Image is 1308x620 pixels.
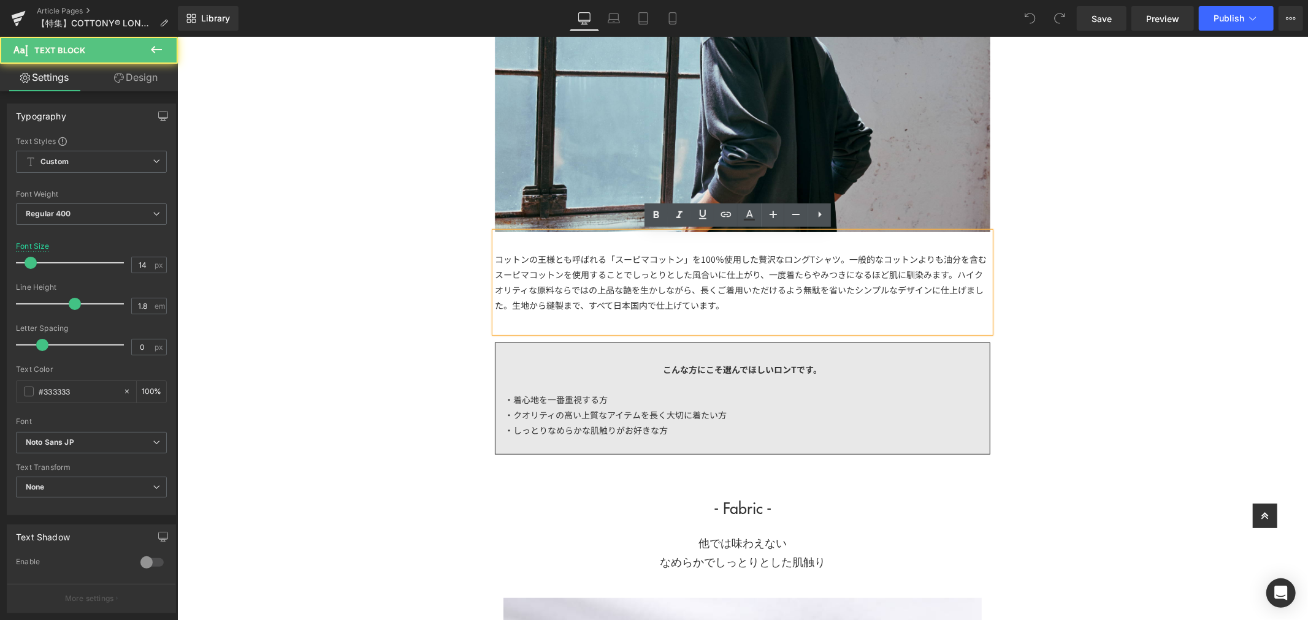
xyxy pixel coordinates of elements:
[326,497,805,534] h1: 他では味わえない なめらかでしっとりとした肌触り
[16,557,128,570] div: Enable
[1092,12,1112,25] span: Save
[155,343,165,351] span: px
[16,104,66,121] div: Typography
[658,6,687,31] a: Mobile
[16,463,167,472] div: Text Transform
[37,18,155,28] span: 【特集】COTTONY® LONGSLEEVE TEEのご紹介
[16,365,167,374] div: Text Color
[26,437,74,448] i: Noto Sans JP
[16,136,167,146] div: Text Styles
[65,593,114,604] p: More settings
[599,6,629,31] a: Laptop
[39,385,117,398] input: Color
[34,45,85,55] span: Text Block
[1131,6,1194,31] a: Preview
[1018,6,1042,31] button: Undo
[201,13,230,24] span: Library
[155,261,165,269] span: px
[155,302,165,310] span: em
[1047,6,1072,31] button: Redo
[1279,6,1303,31] button: More
[40,157,69,167] b: Custom
[16,324,167,333] div: Letter Spacing
[486,327,645,339] strong: こんな方にこそ選んでほしいロンTです。
[16,242,50,251] div: Font Size
[26,209,71,218] b: Regular 400
[327,357,430,369] span: ・着心地を一番重視する方
[7,584,175,613] button: More settings
[318,215,813,277] div: コットンの王様とも呼ばれる「スーピマコットン」を100％使用した贅沢なロングTシャツ。一般的なコットンよりも油分を含むスーピマコットンを使用することでしっとりとした風合いに仕上がり、一度着たらや...
[16,417,167,426] div: Font
[335,262,547,274] span: 生地から縫製まで、すべて日本国内で仕上げています。
[1214,13,1244,23] span: Publish
[16,525,70,542] div: Text Shadow
[570,6,599,31] a: Desktop
[91,64,180,91] a: Design
[326,462,805,480] h1: - Fabric -
[178,6,239,31] a: New Library
[327,372,549,384] span: ・クオリティの高い上質なアイテムを長く大切に着たい方
[1266,578,1296,608] div: Open Intercom Messenger
[16,283,167,292] div: Line Height
[629,6,658,31] a: Tablet
[16,190,167,198] div: Font Weight
[1199,6,1274,31] button: Publish
[137,381,166,403] div: %
[26,482,45,491] b: None
[327,386,803,401] div: ・しっとりなめらかな肌触りがお好きな方
[37,6,178,16] a: Article Pages
[1146,12,1179,25] span: Preview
